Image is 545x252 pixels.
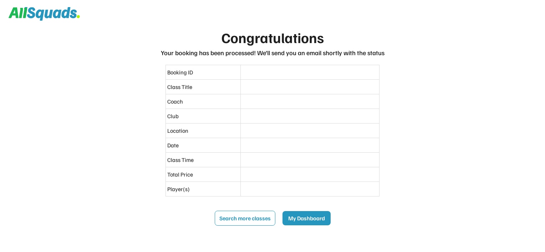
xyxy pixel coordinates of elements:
[167,68,239,77] div: Booking ID
[221,27,324,48] div: Congratulations
[167,141,239,149] div: Date
[282,211,331,225] button: My Dashboard
[167,112,239,120] div: Club
[167,170,239,179] div: Total Price
[215,211,275,226] button: Search more classes
[161,48,384,58] div: Your booking has been processed! We’ll send you an email shortly with the status
[167,83,239,91] div: Class Title
[167,185,239,193] div: Player(s)
[167,156,239,164] div: Class Time
[167,97,239,106] div: Coach
[9,7,80,21] img: Squad%20Logo.svg
[167,126,239,135] div: Location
